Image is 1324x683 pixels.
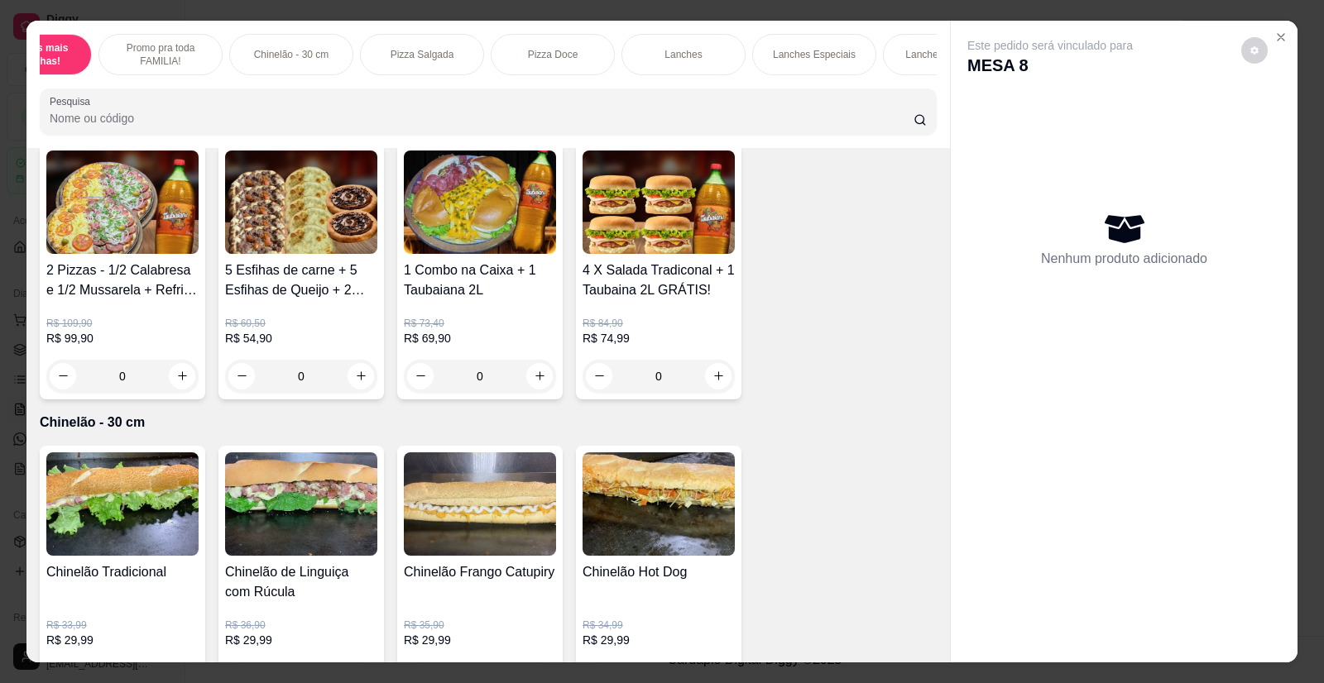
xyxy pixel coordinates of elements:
p: R$ 69,90 [404,330,556,346]
p: R$ 60,50 [225,317,377,330]
p: MESA 8 [967,54,1133,77]
h4: Chinelão Frango Catupiry [404,562,556,582]
h4: 2 Pizzas - 1/2 Calabresa e 1/2 Mussarela + Refri Grátis [46,260,199,300]
p: R$ 54,90 [225,330,377,346]
p: R$ 84,90 [583,317,735,330]
img: product-image [46,452,199,556]
img: product-image [583,452,735,556]
p: R$ 29,99 [404,632,556,648]
h4: 1 Combo na Caixa + 1 Taubaiana 2L [404,260,556,300]
p: Lanches [664,48,702,61]
p: Nenhum produto adicionado [1041,249,1207,269]
p: R$ 34,99 [583,619,735,632]
p: R$ 33,99 [46,619,199,632]
h4: Chinelão Tradicional [46,562,199,582]
img: product-image [583,150,735,254]
img: product-image [404,150,556,254]
img: product-image [404,452,556,556]
h4: Chinelão Hot Dog [583,562,735,582]
p: Lanches Gourmet [905,48,984,61]
p: Pizza Doce [528,48,578,61]
input: Pesquisa [50,110,914,127]
p: R$ 35,90 [404,619,556,632]
p: R$ 74,99 [583,330,735,346]
p: Chinelão - 30 cm [40,413,937,432]
p: Este pedido será vinculado para [967,37,1133,54]
p: R$ 29,99 [46,632,199,648]
label: Pesquisa [50,94,96,108]
p: R$ 109,90 [46,317,199,330]
h4: 5 Esfihas de carne + 5 Esfihas de Queijo + 2 Esfihas de Brigadeiro [225,260,377,300]
p: Lanches Especiais [773,48,856,61]
p: R$ 29,99 [583,632,735,648]
h4: 4 X Salada Tradiconal + 1 Taubaina 2L GRÁTIS! [583,260,735,300]
p: R$ 99,90 [46,330,199,346]
img: product-image [46,150,199,254]
p: R$ 29,99 [225,632,377,648]
p: R$ 36,90 [225,619,377,632]
button: Close [1268,24,1294,50]
button: decrease-product-quantity [1241,37,1268,64]
p: Pizza Salgada [391,48,454,61]
img: product-image [225,150,377,254]
p: R$ 73,40 [404,317,556,330]
p: Chinelão - 30 cm [254,48,329,61]
h4: Chinelão de Linguiça com Rúcula [225,562,377,602]
img: product-image [225,452,377,556]
p: Promo pra toda FAMILIA! [113,41,209,68]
